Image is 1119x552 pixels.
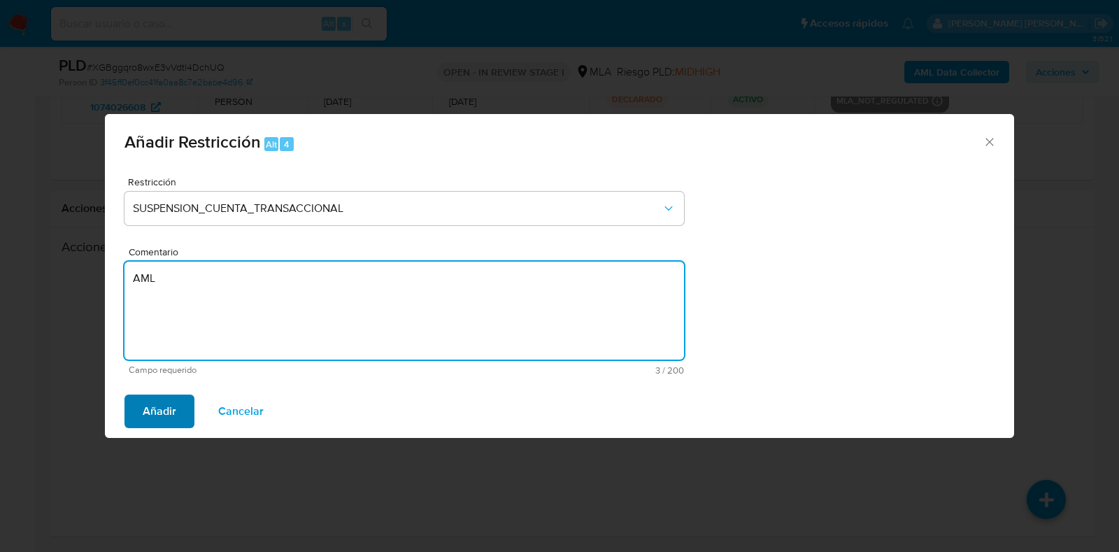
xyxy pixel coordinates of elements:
span: Alt [266,138,277,151]
span: Restricción [128,177,687,187]
span: Añadir Restricción [124,129,261,154]
span: SUSPENSION_CUENTA_TRANSACCIONAL [133,201,662,215]
span: Máximo 200 caracteres [406,366,684,375]
span: Añadir [143,396,176,427]
button: Cancelar [200,395,282,428]
span: Cancelar [218,396,264,427]
button: Añadir [124,395,194,428]
button: Cerrar ventana [983,135,995,148]
span: Comentario [129,247,688,257]
span: Campo requerido [129,365,406,375]
button: Restriction [124,192,684,225]
span: 4 [284,138,290,151]
textarea: AML [124,262,684,360]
